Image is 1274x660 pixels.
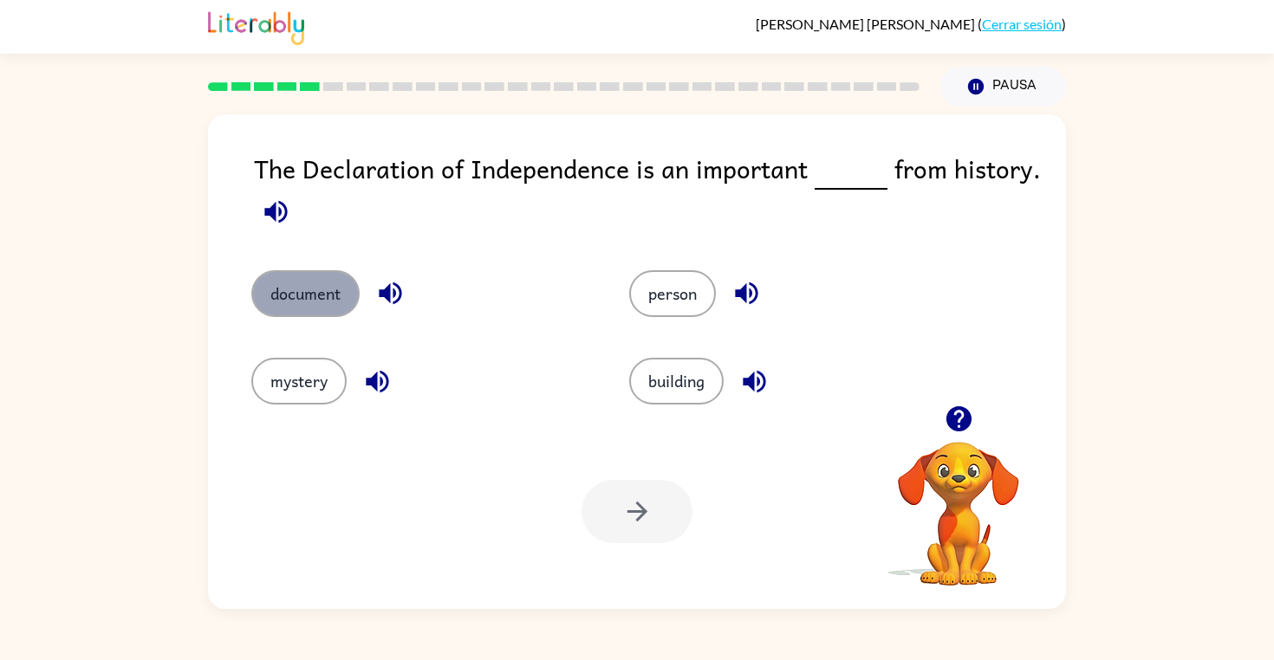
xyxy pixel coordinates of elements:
[629,270,716,317] button: person
[872,415,1045,588] video: Tu navegador debe admitir la reproducción de archivos .mp4 para usar Literably. Intenta usar otro...
[629,358,724,404] button: building
[251,358,347,404] button: mystery
[940,67,1066,107] button: Pausa
[756,16,978,32] span: [PERSON_NAME] [PERSON_NAME]
[756,16,1066,32] div: ( )
[208,7,304,45] img: Literably
[251,270,360,317] button: document
[254,149,1066,236] div: The Declaration of Independence is an important from history.
[982,16,1062,32] a: Cerrar sesión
